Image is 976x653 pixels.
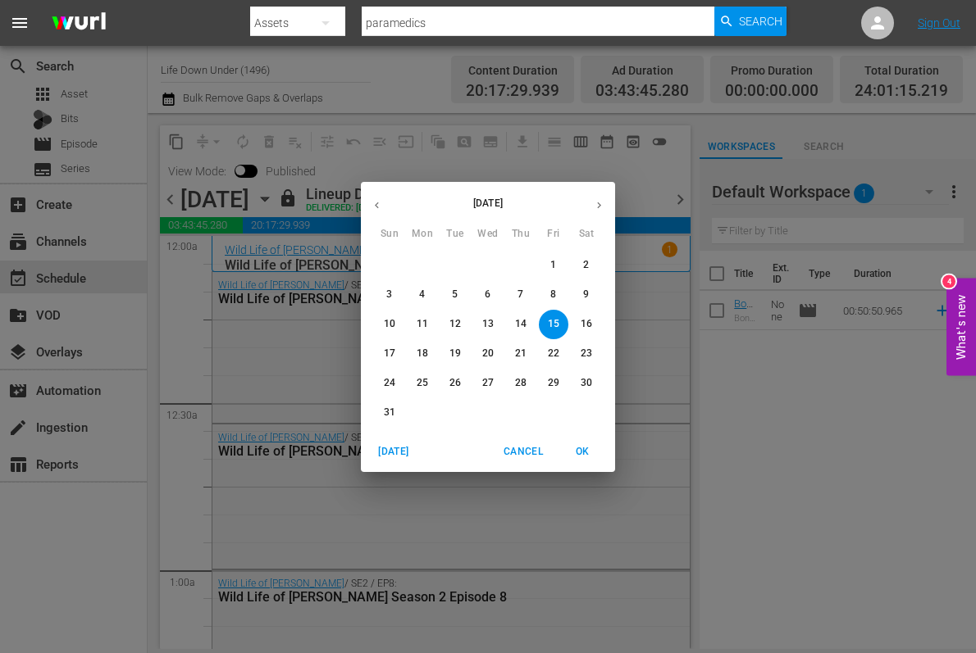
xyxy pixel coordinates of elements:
p: 4 [419,288,425,302]
img: ans4CAIJ8jUAAAAAAAAAAAAAAAAAAAAAAAAgQb4GAAAAAAAAAAAAAAAAAAAAAAAAJMjXAAAAAAAAAAAAAAAAAAAAAAAAgAT5G... [39,4,118,43]
p: 6 [485,288,490,302]
button: 19 [440,339,470,369]
p: 16 [581,317,592,331]
button: 22 [539,339,568,369]
button: 18 [408,339,437,369]
p: 9 [583,288,589,302]
button: Cancel [497,438,550,465]
span: Wed [473,226,503,243]
p: 1 [550,258,556,272]
button: 28 [506,369,536,398]
p: 5 [452,288,458,302]
button: Open Feedback Widget [946,278,976,375]
p: 27 [482,376,494,390]
button: 10 [375,310,404,339]
span: Cancel [504,443,543,460]
button: 11 [408,310,437,339]
button: 5 [440,280,470,310]
button: 26 [440,369,470,398]
p: 3 [386,288,392,302]
button: 9 [572,280,601,310]
button: 29 [539,369,568,398]
a: Sign Out [918,16,960,29]
button: 21 [506,339,536,369]
p: 10 [384,317,395,331]
button: 23 [572,339,601,369]
button: 2 [572,251,601,280]
button: 7 [506,280,536,310]
p: 14 [515,317,527,331]
p: 29 [548,376,559,390]
button: 3 [375,280,404,310]
button: 14 [506,310,536,339]
button: 30 [572,369,601,398]
button: 27 [473,369,503,398]
button: 24 [375,369,404,398]
span: [DATE] [374,443,413,460]
button: 20 [473,339,503,369]
button: 16 [572,310,601,339]
p: 20 [482,347,494,361]
p: 21 [515,347,527,361]
button: 17 [375,339,404,369]
p: 2 [583,258,589,272]
p: 22 [548,347,559,361]
button: OK [556,438,609,465]
button: 1 [539,251,568,280]
span: OK [563,443,602,460]
button: [DATE] [367,438,420,465]
p: 11 [417,317,428,331]
span: Thu [506,226,536,243]
span: menu [10,13,30,33]
p: [DATE] [393,196,583,211]
button: 15 [539,310,568,339]
button: 4 [408,280,437,310]
p: 7 [518,288,523,302]
p: 17 [384,347,395,361]
p: 8 [550,288,556,302]
p: 19 [449,347,461,361]
p: 24 [384,376,395,390]
p: 13 [482,317,494,331]
p: 18 [417,347,428,361]
p: 31 [384,406,395,419]
p: 23 [581,347,592,361]
span: Search [739,7,782,36]
p: 25 [417,376,428,390]
p: 28 [515,376,527,390]
p: 15 [548,317,559,331]
button: 13 [473,310,503,339]
p: 30 [581,376,592,390]
p: 26 [449,376,461,390]
span: Tue [440,226,470,243]
button: 31 [375,398,404,428]
span: Mon [408,226,437,243]
div: 4 [942,274,955,288]
span: Sun [375,226,404,243]
span: Sat [572,226,601,243]
button: 6 [473,280,503,310]
span: Fri [539,226,568,243]
button: 8 [539,280,568,310]
button: 25 [408,369,437,398]
p: 12 [449,317,461,331]
button: 12 [440,310,470,339]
